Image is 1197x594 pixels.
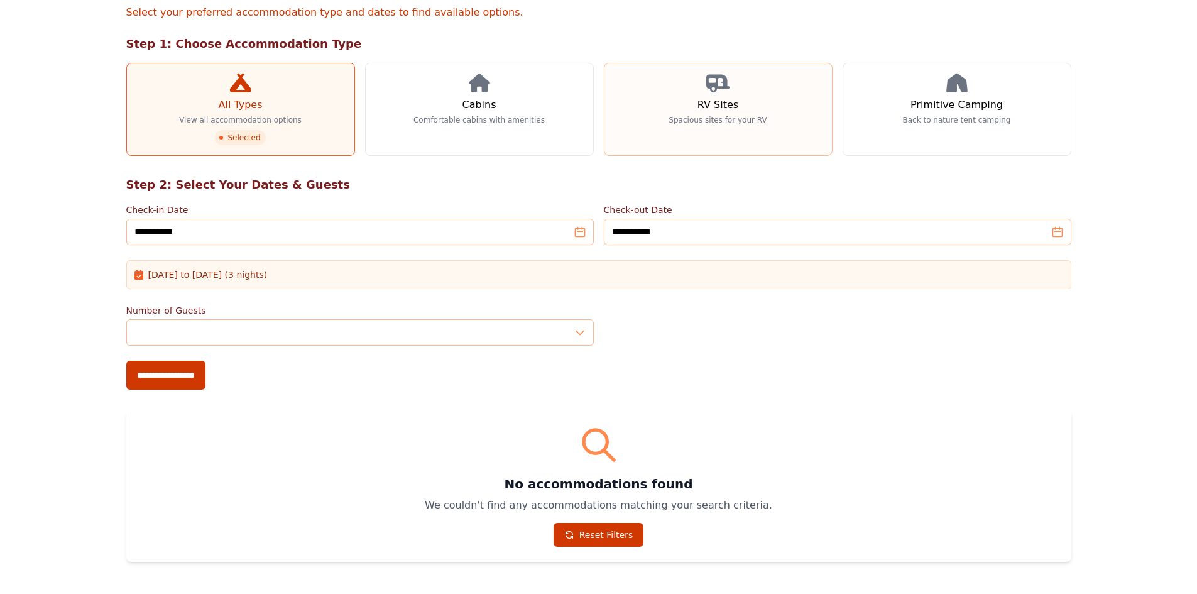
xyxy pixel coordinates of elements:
h3: No accommodations found [141,475,1056,493]
h2: Step 1: Choose Accommodation Type [126,35,1071,53]
h3: All Types [218,97,262,113]
a: Primitive Camping Back to nature tent camping [843,63,1071,156]
p: Spacious sites for your RV [669,115,767,125]
p: Back to nature tent camping [903,115,1011,125]
h2: Step 2: Select Your Dates & Guests [126,176,1071,194]
label: Check-in Date [126,204,594,216]
a: Cabins Comfortable cabins with amenities [365,63,594,156]
h3: Primitive Camping [910,97,1003,113]
h3: Cabins [462,97,496,113]
a: All Types View all accommodation options Selected [126,63,355,156]
p: Select your preferred accommodation type and dates to find available options. [126,5,1071,20]
p: We couldn't find any accommodations matching your search criteria. [141,498,1056,513]
label: Number of Guests [126,304,594,317]
a: RV Sites Spacious sites for your RV [604,63,833,156]
span: Selected [215,130,265,145]
p: View all accommodation options [179,115,302,125]
h3: RV Sites [697,97,738,113]
span: [DATE] to [DATE] (3 nights) [148,268,268,281]
a: Reset Filters [554,523,644,547]
label: Check-out Date [604,204,1071,216]
p: Comfortable cabins with amenities [413,115,545,125]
